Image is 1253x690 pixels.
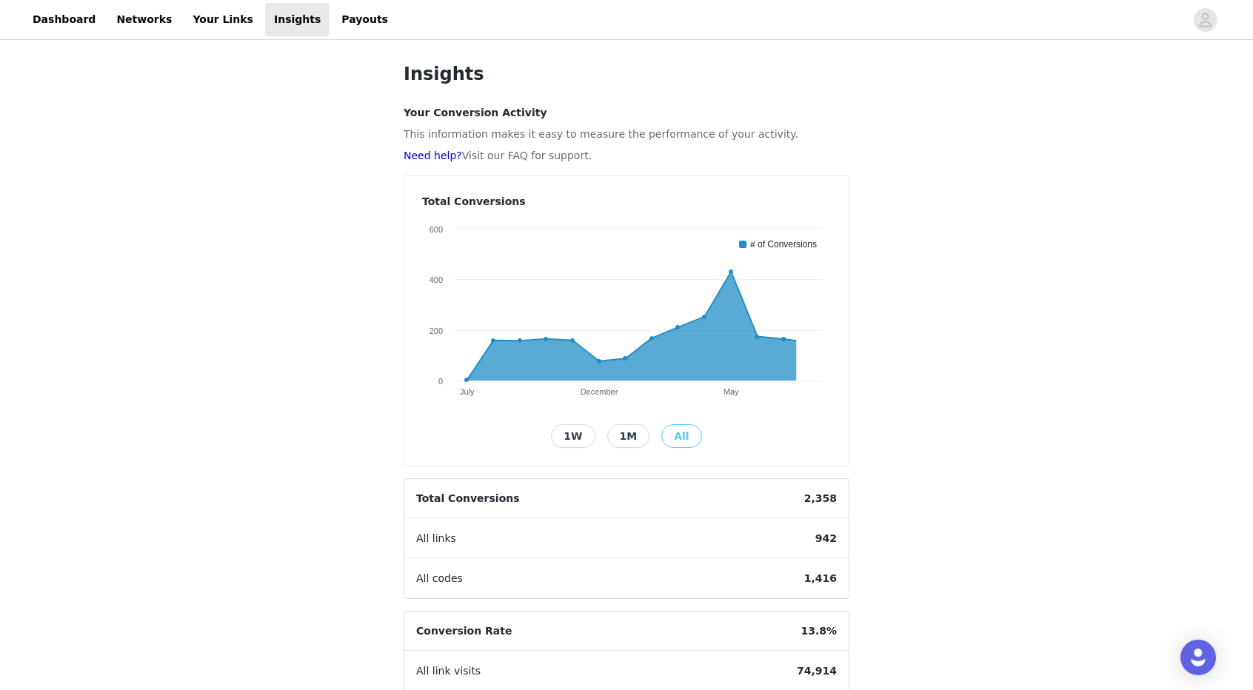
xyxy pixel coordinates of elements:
span: 942 [803,519,849,558]
span: Total Conversions [404,479,532,518]
span: All links [404,519,468,558]
h1: Insights [404,61,849,87]
span: 13.8% [789,612,849,651]
text: 400 [430,275,443,284]
p: This information makes it easy to measure the performance of your activity. [404,127,849,142]
text: 200 [430,326,443,335]
text: 0 [438,377,443,386]
text: May [724,387,739,396]
span: 1,416 [792,559,849,598]
a: Need help? [404,150,462,161]
text: December [581,387,618,396]
text: # of Conversions [750,239,817,249]
a: Networks [107,3,181,36]
a: Dashboard [24,3,104,36]
button: 1M [607,424,650,448]
button: All [661,424,701,448]
a: Your Links [184,3,262,36]
div: Open Intercom Messenger [1180,640,1216,675]
h4: Total Conversions [422,194,831,210]
span: Conversion Rate [404,612,524,651]
h4: Your Conversion Activity [404,105,849,121]
span: 2,358 [792,479,849,518]
a: Insights [265,3,330,36]
text: July [460,387,475,396]
button: 1W [551,424,595,448]
p: Visit our FAQ for support. [404,148,849,164]
text: 600 [430,225,443,234]
span: All codes [404,559,475,598]
a: Payouts [333,3,397,36]
div: avatar [1198,8,1212,32]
